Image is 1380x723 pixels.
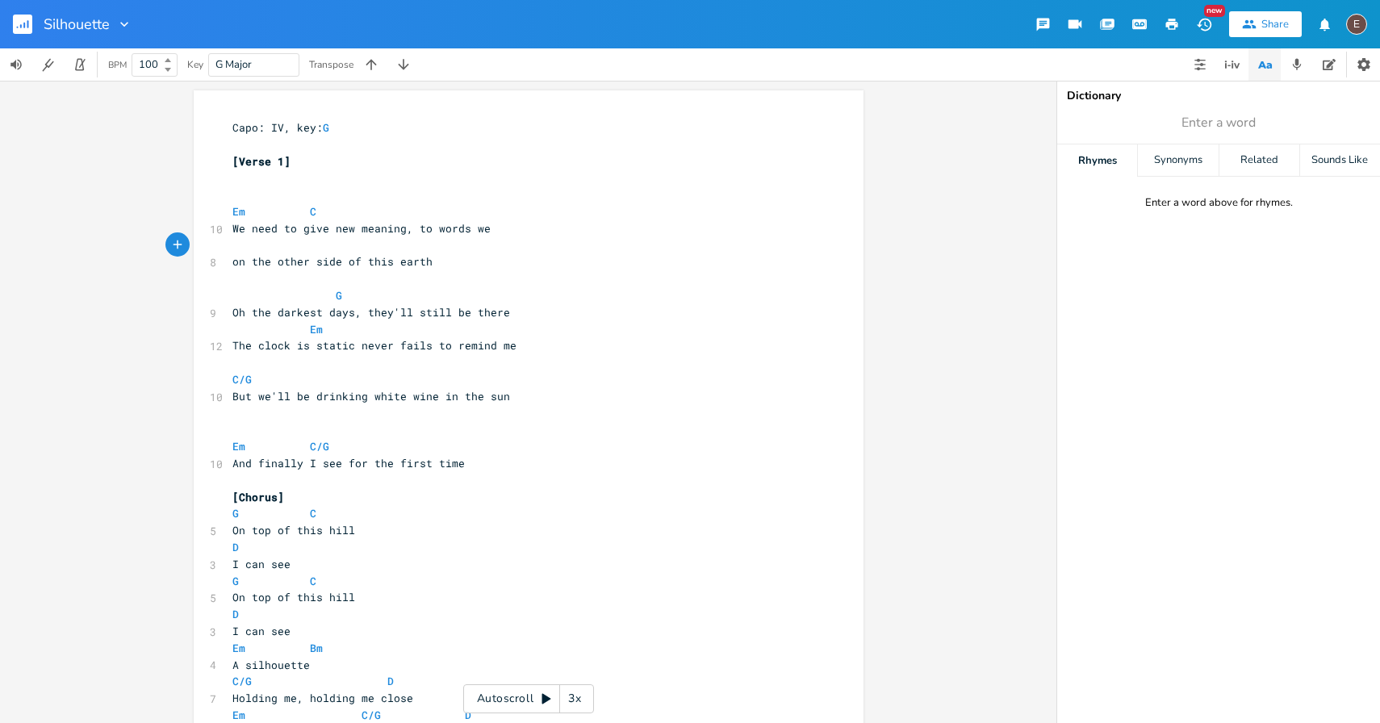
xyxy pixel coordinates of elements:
[232,674,252,688] span: C/G
[232,221,491,236] span: We need to give new meaning, to words we
[232,389,510,403] span: But we'll be drinking white wine in the sun
[232,490,284,504] span: [Chorus]
[1145,196,1293,210] div: Enter a word above for rhymes.
[560,684,589,713] div: 3x
[215,57,252,72] span: G Major
[310,322,323,336] span: Em
[310,439,329,453] span: C/G
[187,60,203,69] div: Key
[1261,17,1289,31] div: Share
[232,120,336,135] span: Capo: IV, key:
[1181,114,1256,132] span: Enter a word
[1346,14,1367,35] div: edward
[232,523,355,537] span: On top of this hill
[310,641,323,655] span: Bm
[465,708,471,722] span: D
[1346,6,1367,43] button: E
[232,338,516,353] span: The clock is static never fails to remind me
[310,204,316,219] span: C
[232,456,465,470] span: And finally I see for the first time
[232,372,252,387] span: C/G
[232,154,291,169] span: [Verse 1]
[1300,144,1380,177] div: Sounds Like
[232,590,355,604] span: On top of this hill
[232,557,291,571] span: I can see
[232,658,310,672] span: A silhouette
[1057,144,1137,177] div: Rhymes
[232,691,413,705] span: Holding me, holding me close
[232,574,239,588] span: G
[232,607,239,621] span: D
[232,439,245,453] span: Em
[232,254,433,269] span: on the other side of this earth
[232,641,245,655] span: Em
[108,61,127,69] div: BPM
[232,305,510,320] span: Oh the darkest days, they'll still be there
[1067,90,1370,102] div: Dictionary
[232,624,291,638] span: I can see
[232,204,245,219] span: Em
[1138,144,1218,177] div: Synonyms
[232,506,239,520] span: G
[323,120,329,135] span: G
[232,540,239,554] span: D
[232,708,245,722] span: Em
[336,288,342,303] span: G
[1229,11,1302,37] button: Share
[310,574,316,588] span: C
[387,674,394,688] span: D
[44,17,110,31] span: Silhouette
[1188,10,1220,39] button: New
[1204,5,1225,17] div: New
[309,60,353,69] div: Transpose
[463,684,594,713] div: Autoscroll
[1219,144,1299,177] div: Related
[362,708,381,722] span: C/G
[310,506,316,520] span: C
